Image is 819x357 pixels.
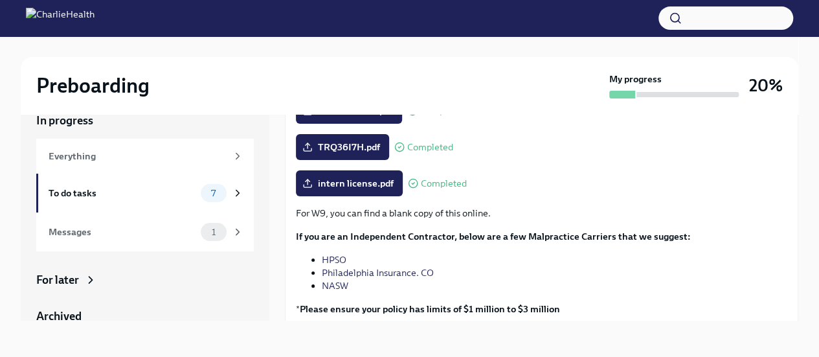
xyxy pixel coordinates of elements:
a: For later [36,272,254,288]
a: Messages1 [36,213,254,251]
h2: Preboarding [36,73,150,98]
span: TRQ36I7H.pdf [305,141,380,154]
h3: 20% [749,74,783,97]
div: For later [36,272,79,288]
a: Archived [36,308,254,324]
span: Completed [407,143,453,152]
strong: My progress [609,73,662,86]
div: Messages [49,225,196,239]
a: Philadelphia Insurance. CO [322,267,434,279]
span: 1 [204,227,223,237]
p: For W9, you can find a blank copy of this online. [296,207,787,220]
div: To do tasks [49,186,196,200]
span: intern license.pdf [305,177,394,190]
strong: Please ensure your policy has limits of $1 million to $3 million [300,303,560,315]
label: intern license.pdf [296,170,403,196]
a: Everything [36,139,254,174]
label: TRQ36I7H.pdf [296,134,389,160]
img: CharlieHealth [26,8,95,29]
span: Completed [421,179,467,189]
a: HPSO [322,254,346,266]
a: To do tasks7 [36,174,254,213]
span: 7 [203,189,223,198]
a: In progress [36,113,254,128]
a: NASW [322,280,348,292]
strong: If you are an Independent Contractor, below are a few Malpractice Carriers that we suggest: [296,231,691,242]
span: Completed [420,106,466,116]
div: Everything [49,149,227,163]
